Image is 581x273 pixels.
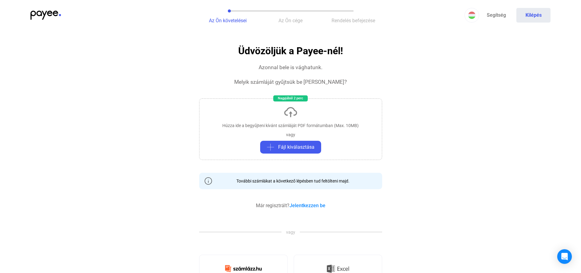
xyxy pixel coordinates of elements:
span: vagy [282,229,300,235]
img: HU [468,12,475,19]
span: Fájl kiválasztása [278,144,314,151]
a: Jelentkezzen be [289,203,325,208]
button: HU [464,8,479,23]
img: upload-cloud [283,105,298,119]
img: info-grey-outline [205,177,212,185]
button: Kilépés [516,8,551,23]
div: Húzza ide a begyűjteni kívánt számláját PDF formátumban (Max. 10MB) [222,122,359,129]
div: Azonnal bele is vághatunk. [259,64,323,71]
img: plus-grey [267,144,274,151]
div: Nagyjából 2 perc [273,95,308,101]
button: plus-greyFájl kiválasztása [260,141,321,154]
img: payee-logo [30,11,61,20]
span: Az Ön követelései [209,18,247,23]
div: vagy [286,132,295,138]
a: Segítség [479,8,513,23]
span: Az Ön cége [278,18,303,23]
div: Melyik számláját gyűjtsük be [PERSON_NAME]? [234,78,347,86]
div: Open Intercom Messenger [557,249,572,264]
h1: Üdvözöljük a Payee-nél! [238,46,343,56]
div: Már regisztrált? [256,202,325,209]
div: További számlákat a következő lépésben tud feltölteni majd. [232,178,350,184]
span: Rendelés befejezése [332,18,375,23]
